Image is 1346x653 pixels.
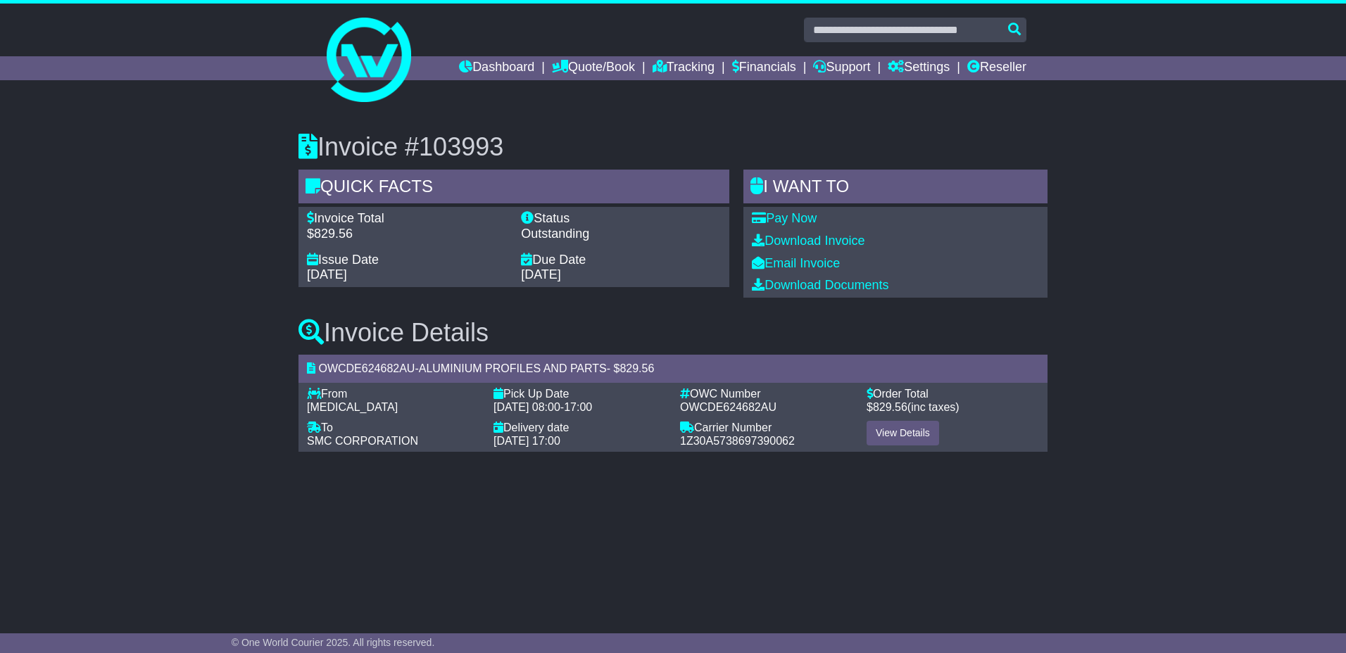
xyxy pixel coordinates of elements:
[298,170,729,208] div: Quick Facts
[232,637,435,648] span: © One World Courier 2025. All rights reserved.
[298,355,1048,382] div: - - $
[521,227,721,242] div: Outstanding
[493,401,560,413] span: [DATE] 08:00
[752,256,840,270] a: Email Invoice
[307,435,418,447] span: SMC CORPORATION
[752,234,864,248] a: Download Invoice
[653,56,715,80] a: Tracking
[752,278,888,292] a: Download Documents
[752,211,817,225] a: Pay Now
[493,400,666,414] div: -
[732,56,796,80] a: Financials
[493,421,666,434] div: Delivery date
[307,227,507,242] div: $829.56
[521,267,721,283] div: [DATE]
[888,56,950,80] a: Settings
[307,401,398,413] span: [MEDICAL_DATA]
[564,401,592,413] span: 17:00
[493,387,666,400] div: Pick Up Date
[619,362,654,374] span: 829.56
[318,362,415,374] span: OWCDE624682AU
[680,401,776,413] span: OWCDE624682AU
[459,56,534,80] a: Dashboard
[867,387,1039,400] div: Order Total
[873,401,907,413] span: 829.56
[307,267,507,283] div: [DATE]
[867,400,1039,414] div: $ (inc taxes)
[680,421,853,434] div: Carrier Number
[307,387,479,400] div: From
[743,170,1048,208] div: I WANT to
[298,319,1048,347] h3: Invoice Details
[307,253,507,268] div: Issue Date
[680,387,853,400] div: OWC Number
[813,56,870,80] a: Support
[298,133,1048,161] h3: Invoice #103993
[552,56,635,80] a: Quote/Book
[419,362,607,374] span: ALUMINIUM PROFILES AND PARTS
[307,211,507,227] div: Invoice Total
[493,435,560,447] span: [DATE] 17:00
[867,421,939,445] a: View Details
[307,421,479,434] div: To
[521,211,721,227] div: Status
[521,253,721,268] div: Due Date
[680,435,795,447] span: 1Z30A5738697390062
[967,56,1026,80] a: Reseller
